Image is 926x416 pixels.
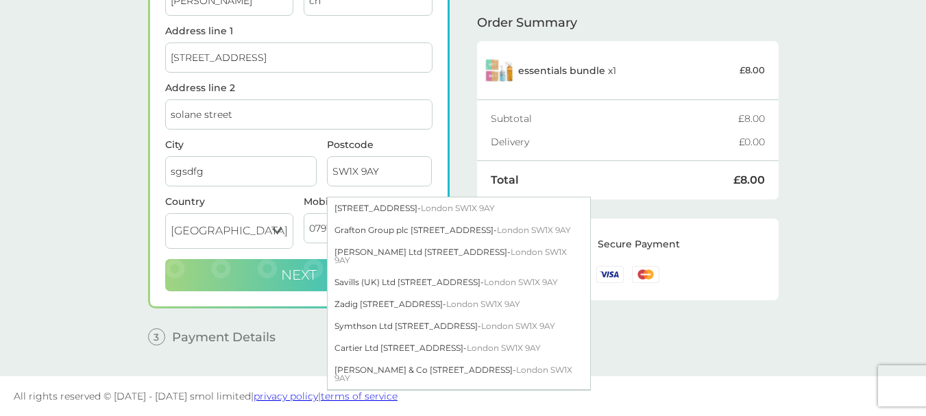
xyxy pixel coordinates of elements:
[328,219,590,241] div: Grafton Group plc [STREET_ADDRESS] -
[491,114,738,123] div: Subtotal
[598,239,680,249] div: Secure Payment
[491,137,739,147] div: Delivery
[321,390,398,402] a: terms of service
[328,359,590,389] div: [PERSON_NAME] & Co [STREET_ADDRESS] -
[497,225,571,235] span: London SW1X 9AY
[740,63,765,77] p: £8.00
[328,271,590,293] div: Savills (UK) Ltd [STREET_ADDRESS] -
[165,259,432,292] button: Next
[254,390,318,402] a: privacy policy
[596,266,624,283] img: /assets/icons/cards/visa.svg
[148,328,165,345] span: 3
[484,277,558,287] span: London SW1X 9AY
[327,140,432,149] label: Postcode
[467,343,541,353] span: London SW1X 9AY
[739,137,765,147] div: £0.00
[491,175,733,186] div: Total
[328,241,590,271] div: [PERSON_NAME] Ltd [STREET_ADDRESS] -
[165,26,432,36] label: Address line 1
[421,203,495,213] span: London SW1X 9AY
[518,64,605,77] span: essentials bundle
[172,331,276,343] span: Payment Details
[165,140,317,149] label: City
[738,114,765,123] div: £8.00
[477,16,577,29] span: Order Summary
[165,83,432,93] label: Address line 2
[328,293,590,315] div: Zadig [STREET_ADDRESS] -
[733,175,765,186] div: £8.00
[328,315,590,337] div: Symthson Ltd [STREET_ADDRESS] -
[481,321,555,331] span: London SW1X 9AY
[446,299,520,309] span: London SW1X 9AY
[328,337,590,359] div: Cartier Ltd [STREET_ADDRESS] -
[518,65,616,76] p: x 1
[165,197,294,206] div: Country
[632,266,659,283] img: /assets/icons/cards/mastercard.svg
[304,197,432,206] label: Mobile Number
[328,197,590,219] div: [STREET_ADDRESS] -
[334,247,567,265] span: London SW1X 9AY
[281,267,317,283] span: Next
[334,365,572,383] span: London SW1X 9AY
